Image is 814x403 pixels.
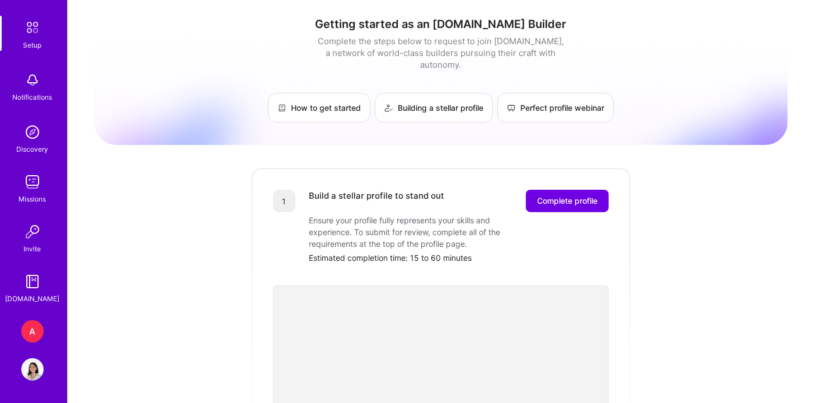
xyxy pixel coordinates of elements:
[315,35,567,71] div: Complete the steps below to request to join [DOMAIN_NAME], a network of world-class builders purs...
[537,195,597,207] span: Complete profile
[309,214,533,250] div: Ensure your profile fully represents your skills and experience. To submit for review, complete a...
[21,16,44,39] img: setup
[375,93,493,123] a: Building a stellar profile
[384,104,393,113] img: Building a stellar profile
[507,104,516,113] img: Perfect profile webinar
[21,69,44,91] img: bell
[268,93,370,123] a: How to get started
[309,190,444,212] div: Build a stellar profile to stand out
[309,252,609,264] div: Estimated completion time: 15 to 60 minutes
[21,358,44,381] img: User Avatar
[21,270,44,293] img: guide book
[13,91,53,103] div: Notifications
[21,171,44,193] img: teamwork
[17,143,49,155] div: Discovery
[23,39,42,51] div: Setup
[24,243,41,255] div: Invite
[526,190,609,212] button: Complete profile
[21,221,44,243] img: Invite
[94,17,788,31] h1: Getting started as an [DOMAIN_NAME] Builder
[21,320,44,343] div: A
[21,121,44,143] img: discovery
[18,358,46,381] a: User Avatar
[497,93,614,123] a: Perfect profile webinar
[6,293,60,304] div: [DOMAIN_NAME]
[18,320,46,343] a: A
[273,190,295,212] div: 1
[19,193,46,205] div: Missions
[277,104,286,113] img: How to get started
